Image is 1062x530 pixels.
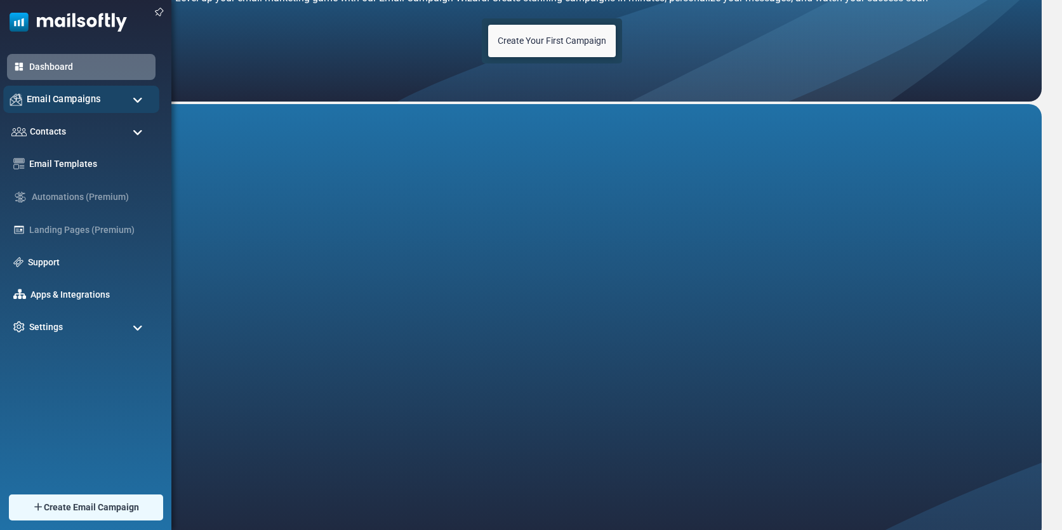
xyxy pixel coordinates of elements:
[28,256,149,269] a: Support
[30,288,149,301] a: Apps & Integrations
[13,257,23,267] img: support-icon.svg
[13,61,25,72] img: dashboard-icon-active.svg
[13,190,27,204] img: workflow.svg
[11,127,27,136] img: contacts-icon.svg
[29,60,149,74] a: Dashboard
[27,92,101,106] span: Email Campaigns
[13,158,25,169] img: email-templates-icon.svg
[29,157,149,171] a: Email Templates
[30,125,66,138] span: Contacts
[10,93,22,105] img: campaigns-icon.png
[498,36,606,46] span: Create Your First Campaign
[13,321,25,333] img: settings-icon.svg
[29,321,63,334] span: Settings
[13,224,25,235] img: landing_pages.svg
[44,501,139,514] span: Create Email Campaign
